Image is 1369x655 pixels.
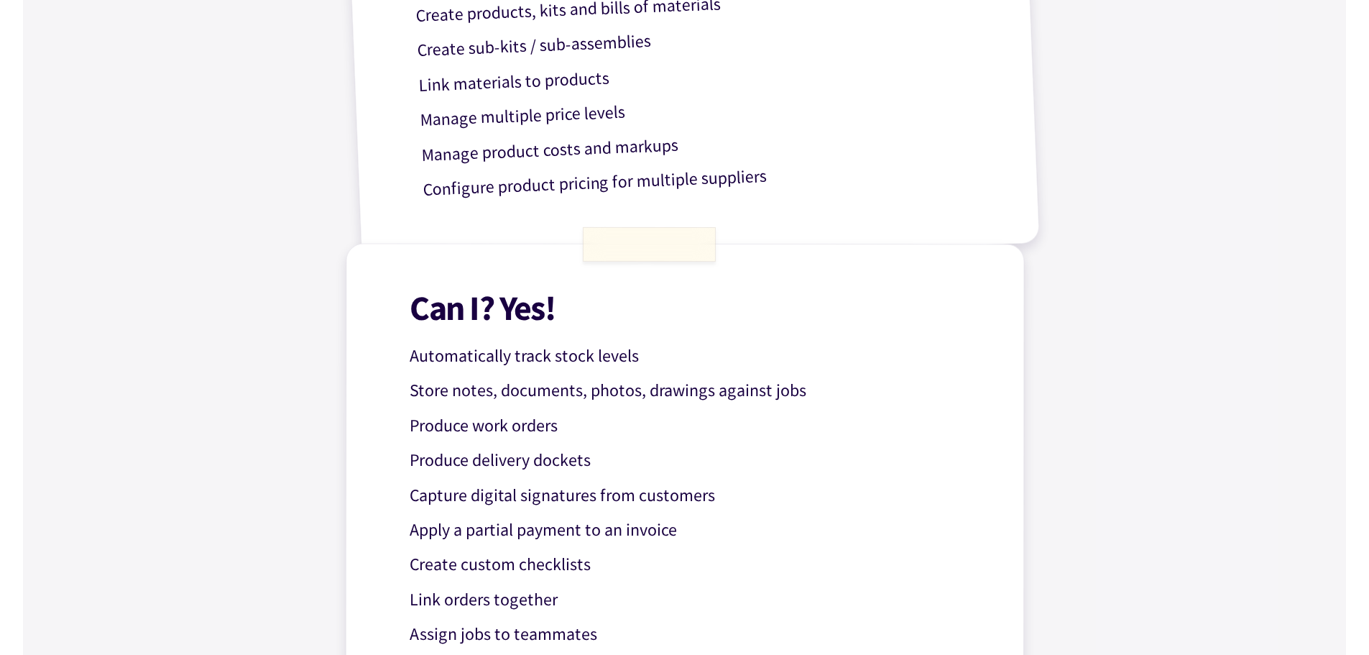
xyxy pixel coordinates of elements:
h1: Can I? Yes! [410,290,983,326]
p: Produce delivery dockets [410,446,983,475]
p: Manage multiple price levels [419,84,993,134]
p: Produce work orders [410,412,983,440]
p: Link orders together [409,586,982,614]
p: Create custom checklists [409,551,982,579]
p: Link materials to products [418,49,992,99]
p: Manage product costs and markups [420,119,995,169]
p: Automatically track stock levels [410,342,983,370]
p: Create sub-kits / sub-assemblies [417,14,991,65]
p: Store notes, documents, photos, drawings against jobs [410,377,983,405]
p: Apply a partial payment to an invoice [410,516,983,544]
iframe: Chat Widget [1123,500,1369,655]
p: Capture digital signatures from customers [410,482,983,510]
p: Configure product pricing for multiple suppliers [422,153,996,203]
p: Assign jobs to teammates [409,620,982,649]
